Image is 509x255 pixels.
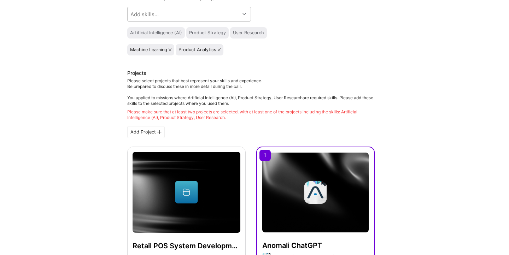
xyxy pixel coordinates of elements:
[127,70,146,77] div: Projects
[262,153,369,232] img: cover
[130,47,167,53] div: Machine Learning
[127,126,165,138] div: Add Project
[304,181,327,204] img: Company logo
[189,30,226,36] div: Product Strategy
[157,130,162,134] i: icon PlusBlackFlat
[130,11,159,18] div: Add skills...
[130,30,182,36] div: Artificial Intelligence (AI)
[179,47,216,53] div: Product Analytics
[127,78,375,120] div: Please select projects that best represent your skills and experience. Be prepared to discuss the...
[262,241,369,250] h4: Anomali ChatGPT
[242,12,246,16] i: icon Chevron
[169,48,171,51] i: icon Close
[127,109,375,120] div: Please make sure that at least two projects are selected, with at least one of the projects inclu...
[233,30,264,36] div: User Research
[218,48,221,51] i: icon Close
